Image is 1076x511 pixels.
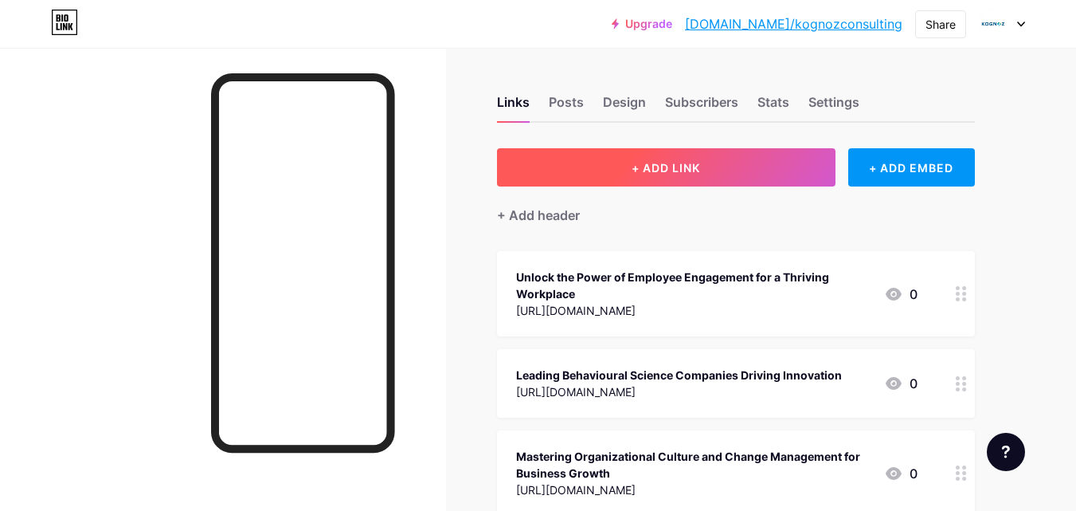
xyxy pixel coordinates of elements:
span: + ADD LINK [632,161,700,175]
div: Stats [757,92,789,121]
button: + ADD LINK [497,148,835,187]
div: Share [925,16,956,33]
div: [URL][DOMAIN_NAME] [516,383,842,400]
div: Subscribers [665,92,738,121]
div: Mastering Organizational Culture and Change Management for Business Growth [516,448,871,482]
div: + Add header [497,206,580,225]
div: 0 [884,464,918,483]
div: 0 [884,374,918,393]
div: Links [497,92,530,121]
div: 0 [884,285,918,304]
div: Settings [808,92,859,121]
a: [DOMAIN_NAME]/kognozconsulting [685,14,902,33]
div: [URL][DOMAIN_NAME] [516,302,871,319]
img: kognozconsulting [978,9,1008,39]
div: Unlock the Power of Employee Engagement for a Thriving Workplace [516,269,871,302]
a: Upgrade [612,18,672,30]
div: [URL][DOMAIN_NAME] [516,482,871,498]
div: Design [603,92,646,121]
div: Leading Behavioural Science Companies Driving Innovation [516,367,842,383]
div: + ADD EMBED [848,148,975,187]
div: Posts [549,92,584,121]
